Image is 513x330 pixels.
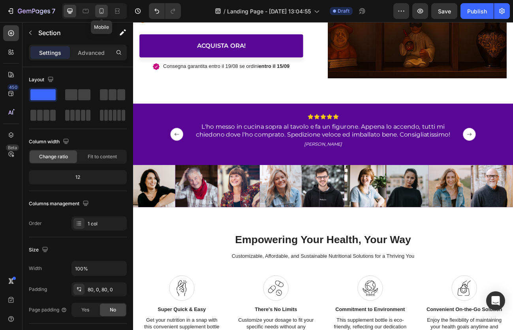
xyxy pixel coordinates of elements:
[6,144,19,151] div: Beta
[316,178,368,231] img: gempages_581770492109652707-6cff6daa-3ea0-4f66-9d78-ab8ba9065008.png
[460,3,494,19] button: Publish
[29,286,47,293] div: Padding
[368,178,421,231] img: gempages_581770492109652707-7abc2650-42a4-4b6b-87cf-bbfffd18154f.png
[486,291,505,310] div: Open Intercom Messenger
[338,7,350,15] span: Draft
[88,286,125,293] div: 80, 0, 80, 0
[30,172,125,183] div: 12
[421,178,474,231] img: gempages_581770492109652707-05599a49-d922-4aa7-802d-edf668adaa97.png
[431,3,457,19] button: Save
[263,178,316,231] img: gempages_581770492109652707-aeca8076-4fd5-4648-8545-1859f4ed3c25.png
[210,178,263,231] img: gempages_581770492109652707-f0a6686f-039c-4f84-aa4d-451eb2e50980.png
[29,306,67,313] div: Page padding
[8,84,19,90] div: 450
[88,153,117,160] span: Fit to content
[224,7,225,15] span: /
[438,8,451,15] span: Save
[72,261,126,276] input: Auto
[39,49,61,57] p: Settings
[39,153,68,160] span: Change ratio
[29,220,42,227] div: Order
[227,7,311,15] span: Landing Page - [DATE] 13:04:55
[149,3,181,19] div: Undo/Redo
[75,148,399,156] p: [PERSON_NAME]
[29,199,90,209] div: Columns management
[88,220,125,227] div: 1 col
[75,126,399,145] p: L'ho messo in cucina sopra al tavolo e fa un figurone. Appena lo accendo, tutti mi chiedono dove ...
[3,3,59,19] button: 7
[9,288,465,296] p: Customizable, Affordable, and Sustainable Nutritional Solutions for a Thriving You
[53,178,105,231] img: gempages_581770492109652707-74365f6b-63f1-405e-8d7b-afde78d4ec6a.png
[29,75,55,85] div: Layout
[156,51,195,58] strong: entro il 15/09
[29,245,50,255] div: Size
[467,7,487,15] div: Publish
[38,28,103,37] p: Section
[52,6,55,16] p: 7
[8,262,466,281] h2: Empowering Your Health, Your Way
[133,22,513,330] iframe: Design area
[78,49,105,57] p: Advanced
[47,132,62,148] button: Carousel Back Arrow
[110,306,116,313] span: No
[81,306,89,313] span: Yes
[29,265,42,272] div: Width
[29,137,71,147] div: Column width
[412,132,427,148] button: Carousel Next Arrow
[158,178,210,231] img: gempages_581770492109652707-b5e7e10e-a94c-428d-a439-d2b668fac11d.png
[105,178,158,231] img: gempages_581770492109652707-27ed0f67-3f33-4411-ad9e-d5310c48d12c.png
